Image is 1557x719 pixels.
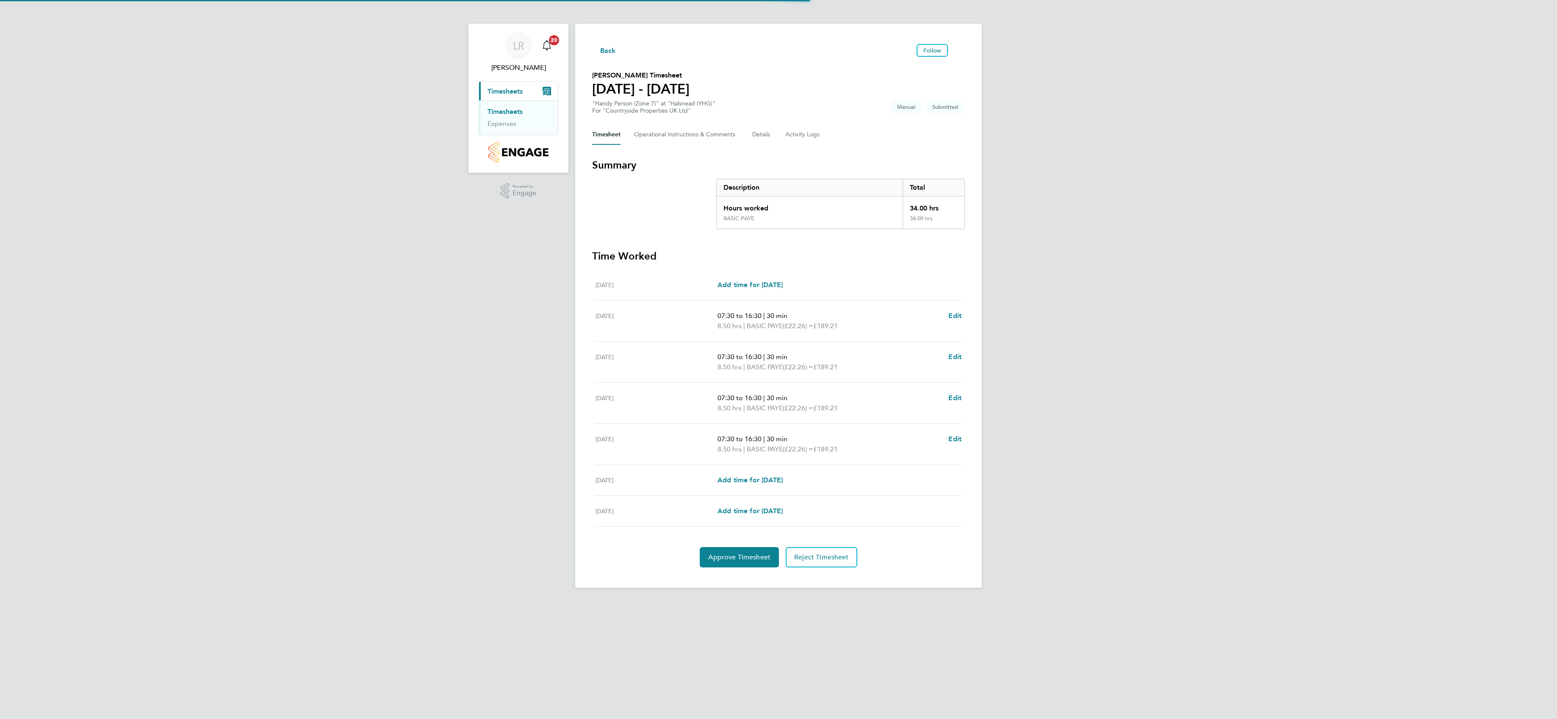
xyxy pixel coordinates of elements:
[488,108,523,116] a: Timesheets
[488,87,523,95] span: Timesheets
[794,553,849,561] span: Reject Timesheet
[813,404,838,412] span: £189.21
[718,322,742,330] span: 8.50 hrs
[592,124,621,145] button: Timesheet
[592,70,690,80] h2: [PERSON_NAME] Timesheet
[763,394,765,402] span: |
[718,353,762,361] span: 07:30 to 16:30
[785,124,821,145] button: Activity Logs
[767,394,787,402] span: 30 min
[951,48,965,53] button: Timesheets Menu
[596,280,718,290] div: [DATE]
[549,35,559,45] span: 20
[903,196,964,215] div: 34.00 hrs
[813,445,838,453] span: £189.21
[592,158,965,567] section: Timesheet
[592,100,715,114] div: "Handy Person (Zone 7)" at "Halsnead (YHG)"
[700,547,779,567] button: Approve Timesheet
[718,476,783,484] span: Add time for [DATE]
[747,321,783,331] span: BASIC PAYE
[767,312,787,320] span: 30 min
[747,362,783,372] span: BASIC PAYE
[501,183,537,199] a: Powered byEngage
[763,353,765,361] span: |
[488,142,548,163] img: countryside-properties-logo-retina.png
[783,445,813,453] span: (£22.26) =
[600,46,616,56] span: Back
[723,215,754,222] div: BASIC PAYE
[538,32,555,59] a: 20
[592,107,715,114] div: For "Countryside Properties UK Ltd"
[786,547,857,567] button: Reject Timesheet
[479,32,558,73] a: LR[PERSON_NAME]
[903,179,964,196] div: Total
[488,119,516,127] a: Expenses
[718,363,742,371] span: 8.50 hrs
[813,322,838,330] span: £189.21
[763,312,765,320] span: |
[718,312,762,320] span: 07:30 to 16:30
[783,363,813,371] span: (£22.26) =
[925,100,965,114] span: This timesheet is Submitted.
[903,215,964,229] div: 34.00 hrs
[708,553,770,561] span: Approve Timesheet
[718,507,783,515] span: Add time for [DATE]
[717,179,903,196] div: Description
[468,24,568,173] nav: Main navigation
[767,435,787,443] span: 30 min
[948,312,961,320] span: Edit
[716,179,965,229] div: Summary
[596,311,718,331] div: [DATE]
[718,404,742,412] span: 8.50 hrs
[763,435,765,443] span: |
[948,394,961,402] span: Edit
[479,63,558,73] span: Lee Roche
[479,82,558,100] button: Timesheets
[743,404,745,412] span: |
[813,363,838,371] span: £189.21
[479,142,558,163] a: Go to home page
[513,190,536,197] span: Engage
[948,434,961,444] a: Edit
[596,393,718,413] div: [DATE]
[592,158,965,172] h3: Summary
[747,403,783,413] span: BASIC PAYE
[948,393,961,403] a: Edit
[634,124,739,145] button: Operational Instructions & Comments
[948,352,961,362] a: Edit
[592,80,690,97] h1: [DATE] - [DATE]
[783,404,813,412] span: (£22.26) =
[718,445,742,453] span: 8.50 hrs
[596,475,718,485] div: [DATE]
[783,322,813,330] span: (£22.26) =
[513,183,536,190] span: Powered by
[718,281,783,289] span: Add time for [DATE]
[948,311,961,321] a: Edit
[743,363,745,371] span: |
[917,44,948,57] button: Follow
[718,475,783,485] a: Add time for [DATE]
[596,352,718,372] div: [DATE]
[718,435,762,443] span: 07:30 to 16:30
[767,353,787,361] span: 30 min
[948,435,961,443] span: Edit
[479,100,558,135] div: Timesheets
[596,506,718,516] div: [DATE]
[743,322,745,330] span: |
[717,196,903,215] div: Hours worked
[743,445,745,453] span: |
[752,124,772,145] button: Details
[718,506,783,516] a: Add time for [DATE]
[923,47,941,54] span: Follow
[890,100,922,114] span: This timesheet was manually created.
[747,444,783,454] span: BASIC PAYE
[592,249,965,263] h3: Time Worked
[718,394,762,402] span: 07:30 to 16:30
[718,280,783,290] a: Add time for [DATE]
[596,434,718,454] div: [DATE]
[513,40,524,51] span: LR
[592,45,616,55] button: Back
[948,353,961,361] span: Edit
